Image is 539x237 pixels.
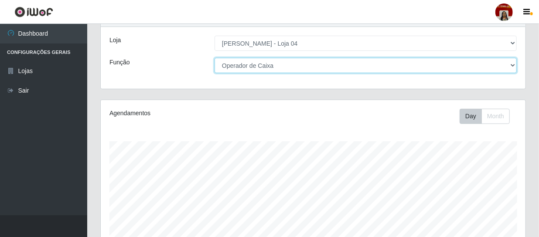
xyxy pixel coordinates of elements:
[481,109,510,124] button: Month
[109,58,130,67] label: Função
[14,7,53,17] img: CoreUI Logo
[460,109,510,124] div: First group
[109,109,272,118] div: Agendamentos
[460,109,517,124] div: Toolbar with button groups
[109,36,121,45] label: Loja
[460,109,482,124] button: Day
